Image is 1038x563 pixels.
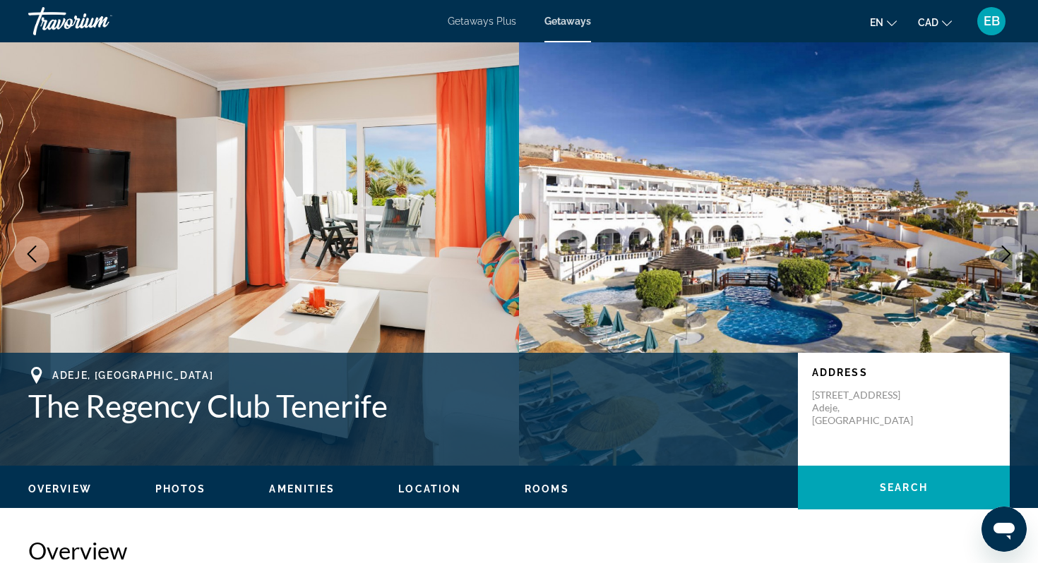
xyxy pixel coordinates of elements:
span: en [870,17,883,28]
a: Getaways Plus [448,16,516,27]
iframe: Button to launch messaging window [982,507,1027,552]
span: Location [398,483,461,495]
span: Rooms [525,483,569,495]
a: Getaways [544,16,591,27]
button: Previous image [14,236,49,272]
button: Search [798,466,1010,509]
button: Change currency [918,12,952,32]
span: CAD [918,17,938,28]
button: Next image [989,236,1024,272]
p: Address [812,367,996,378]
span: Amenities [269,483,335,495]
p: [STREET_ADDRESS] Adeje, [GEOGRAPHIC_DATA] [812,389,925,427]
h1: The Regency Club Tenerife [28,387,784,424]
span: Photos [155,483,206,495]
button: Rooms [525,483,569,495]
a: Travorium [28,3,169,40]
span: Adeje, [GEOGRAPHIC_DATA] [52,370,213,381]
span: Search [880,482,928,493]
button: User Menu [973,6,1010,36]
button: Overview [28,483,92,495]
button: Photos [155,483,206,495]
button: Amenities [269,483,335,495]
button: Change language [870,12,897,32]
span: Overview [28,483,92,495]
span: EB [984,14,1000,28]
button: Location [398,483,461,495]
